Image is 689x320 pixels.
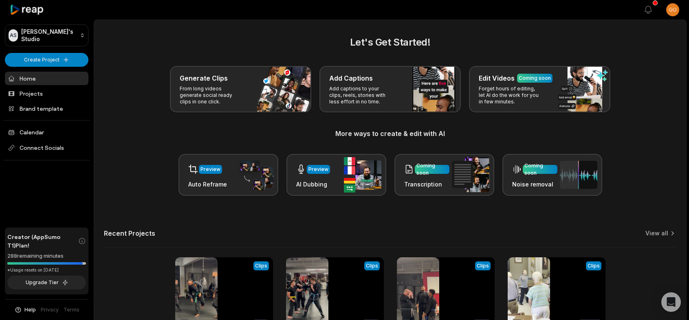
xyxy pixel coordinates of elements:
a: Home [5,72,88,85]
a: Calendar [5,125,88,139]
a: Privacy [41,306,59,313]
p: From long videos generate social ready clips in one click. [180,85,243,105]
div: Preview [200,166,220,173]
a: Terms [64,306,79,313]
h2: Let's Get Started! [104,35,676,50]
div: Coming soon [416,162,448,177]
button: Create Project [5,53,88,67]
span: Creator (AppSumo T1) Plan! [7,232,78,250]
img: noise_removal.png [560,161,597,189]
img: ai_dubbing.png [344,157,381,193]
div: Preview [308,166,328,173]
img: transcription.png [452,157,489,192]
h3: Generate Clips [180,73,228,83]
p: Forget hours of editing, let AI do the work for you in few minutes. [479,85,542,105]
div: AS [9,29,18,42]
a: Brand template [5,102,88,115]
h3: Edit Videos [479,73,515,83]
h3: Auto Reframe [188,180,227,188]
h2: Recent Projects [104,229,155,237]
h3: More ways to create & edit with AI [104,129,676,138]
p: [PERSON_NAME]'s Studio [21,28,77,43]
div: *Usage resets on [DATE] [7,267,86,273]
span: Connect Socials [5,140,88,155]
img: auto_reframe.png [236,159,273,191]
h3: Transcription [404,180,449,188]
h3: AI Dubbing [296,180,330,188]
h3: Add Captions [329,73,373,83]
span: Help [24,306,36,313]
p: Add captions to your clips, reels, stories with less effort in no time. [329,85,392,105]
button: Upgrade Tier [7,276,86,289]
div: Coming soon [524,162,556,177]
button: Help [14,306,36,313]
div: Coming soon [519,75,551,82]
div: Open Intercom Messenger [661,292,681,312]
div: 288 remaining minutes [7,252,86,260]
a: Projects [5,87,88,100]
a: View all [645,229,668,237]
h3: Noise removal [512,180,557,188]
